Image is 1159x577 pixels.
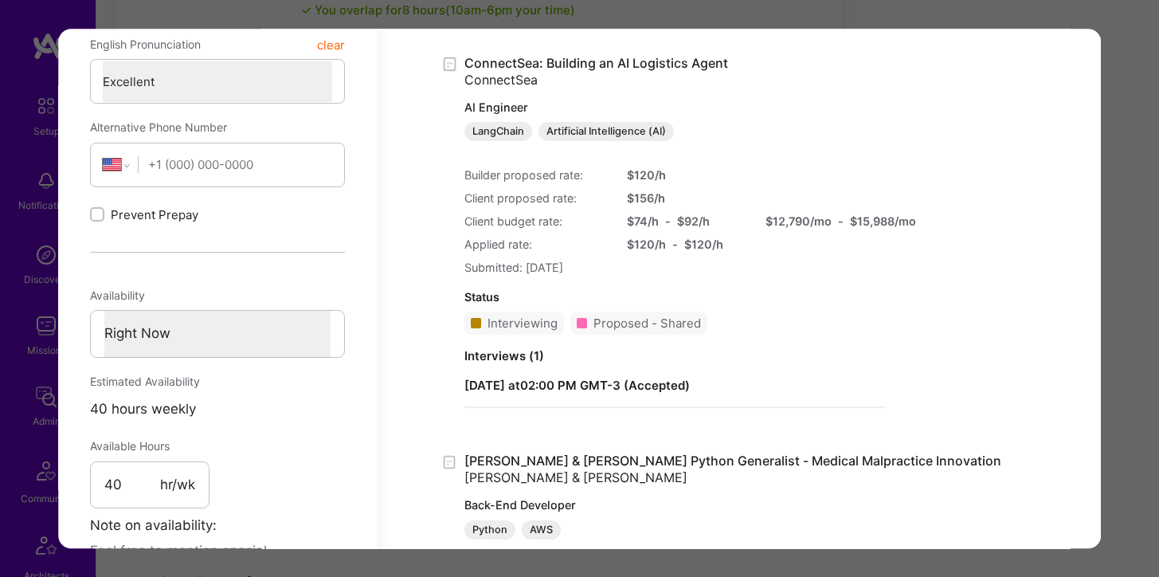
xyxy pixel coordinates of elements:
[90,397,345,423] div: 40 hours weekly
[464,289,885,306] div: Status
[627,190,746,207] div: $ 156 /h
[440,55,464,73] div: Created
[111,206,198,223] span: Prevent Prepay
[627,237,666,253] div: $ 120 /h
[464,470,687,486] span: [PERSON_NAME] & [PERSON_NAME]
[317,30,345,59] button: clear
[464,55,885,142] a: ConnectSea: Building an AI Logistics AgentConnectSeaAI EngineerLangChainArtificial Intelligence (AI)
[593,316,700,332] div: Proposed - Shared
[627,167,746,184] div: $ 120 /h
[464,190,608,207] div: Client proposed rate:
[672,237,678,253] div: -
[850,214,916,230] div: $ 15,988 /mo
[58,29,1102,548] div: modal
[464,72,538,88] span: ConnectSea
[464,214,608,230] div: Client budget rate:
[440,453,464,472] div: Created
[765,214,832,230] div: $ 12,790 /mo
[90,367,345,396] div: Estimated Availability
[665,214,671,230] div: -
[464,100,885,116] p: AI Engineer
[440,453,459,472] i: icon Application
[464,260,885,277] div: Submitted: [DATE]
[487,316,558,332] div: Interviewing
[464,237,608,253] div: Applied rate:
[90,121,227,135] span: Alternative Phone Number
[522,520,561,540] div: AWS
[90,513,217,540] label: Note on availability:
[148,145,332,186] input: +1 (000) 000-0000
[464,349,544,364] strong: Interviews ( 1 )
[160,476,195,495] span: hr/wk
[90,30,201,59] span: English Pronunciation
[440,56,459,74] i: icon Application
[464,379,690,394] strong: [DATE] at 02:00 PM GMT-3 ( Accepted )
[464,167,608,184] div: Builder proposed rate:
[538,123,674,142] div: Artificial Intelligence (AI)
[684,237,723,253] div: $ 120 /h
[90,281,345,310] div: Availability
[464,520,515,540] div: Python
[627,214,659,230] div: $ 74 /h
[464,123,532,142] div: LangChain
[464,453,1001,540] a: [PERSON_NAME] & [PERSON_NAME] Python Generalist - Medical Malpractice Innovation[PERSON_NAME] & [...
[464,498,1001,514] p: Back-End Developer
[104,462,160,508] input: XX
[677,214,710,230] div: $ 92 /h
[838,214,844,230] div: -
[90,433,209,461] div: Available Hours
